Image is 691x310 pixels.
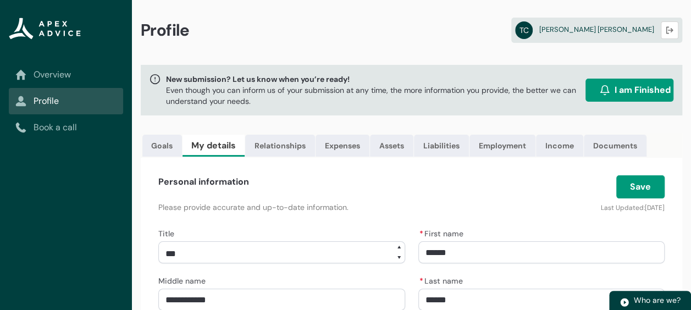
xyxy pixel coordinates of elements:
span: Who are we? [634,295,681,305]
label: First name [418,226,468,239]
span: Profile [141,20,190,41]
img: alarm.svg [599,85,610,96]
img: Apex Advice Group [9,18,81,40]
a: Overview [15,68,117,81]
button: Save [616,175,665,198]
abbr: required [419,276,423,286]
span: Title [158,229,174,239]
a: Relationships [245,135,315,157]
span: I am Finished [615,84,671,97]
img: play.svg [620,297,629,307]
a: Income [536,135,583,157]
a: TC[PERSON_NAME] [PERSON_NAME] [511,18,682,43]
abbr: TC [515,21,533,39]
p: Even though you can inform us of your submission at any time, the more information you provide, t... [166,85,581,107]
a: Employment [469,135,535,157]
button: I am Finished [585,79,673,102]
a: My details [183,135,245,157]
nav: Sub page [9,62,123,141]
a: Profile [15,95,117,108]
lightning-formatted-date-time: [DATE] [645,203,665,212]
label: Middle name [158,273,210,286]
a: Liabilities [414,135,469,157]
a: Documents [584,135,646,157]
label: Last name [418,273,467,286]
span: [PERSON_NAME] [PERSON_NAME] [539,25,654,34]
a: Expenses [316,135,369,157]
span: New submission? Let us know when you’re ready! [166,74,581,85]
a: Goals [142,135,182,157]
h4: Personal information [158,175,249,189]
abbr: required [419,229,423,239]
button: Logout [661,21,678,39]
p: Please provide accurate and up-to-date information. [158,202,491,213]
lightning-formatted-text: Last Updated: [601,203,645,212]
a: Book a call [15,121,117,134]
a: Assets [370,135,413,157]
